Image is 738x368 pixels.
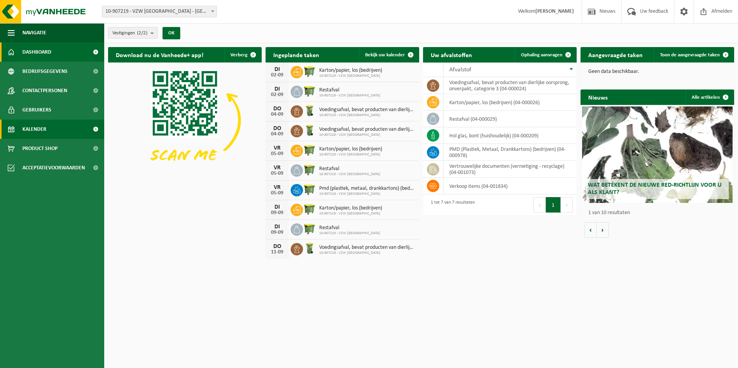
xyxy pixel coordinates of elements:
span: Bekijk uw kalender [365,52,405,57]
span: Wat betekent de nieuwe RED-richtlijn voor u als klant? [588,182,721,196]
img: WB-0140-HPE-GN-50 [303,242,316,255]
img: WB-1100-HPE-GN-51 [303,203,316,216]
div: DI [269,204,285,210]
span: Restafval [319,225,380,231]
span: 10-907219 - VZW [GEOGRAPHIC_DATA] [319,231,380,236]
td: voedingsafval, bevat producten van dierlijke oorsprong, onverpakt, categorie 3 (04-000024) [443,77,577,94]
span: Navigatie [22,23,46,42]
span: 10-907219 - VZW [GEOGRAPHIC_DATA] [319,192,415,196]
div: 05-09 [269,191,285,196]
img: WB-1100-HPE-GN-51 [303,163,316,176]
img: WB-1100-HPE-GN-51 [303,143,316,157]
span: Bedrijfsgegevens [22,62,68,81]
div: 11-09 [269,250,285,255]
div: 02-09 [269,92,285,98]
span: Afvalstof [449,67,471,73]
strong: [PERSON_NAME] [535,8,574,14]
span: Dashboard [22,42,51,62]
img: Download de VHEPlus App [108,62,262,178]
div: 04-09 [269,112,285,117]
td: PMD (Plastiek, Metaal, Drankkartons) (bedrijven) (04-000978) [443,144,577,161]
span: Voedingsafval, bevat producten van dierlijke oorsprong, onverpakt, categorie 3 [319,107,415,113]
div: 05-09 [269,151,285,157]
span: Pmd (plastiek, metaal, drankkartons) (bedrijven) [319,186,415,192]
img: WB-1100-HPE-GN-51 [303,65,316,78]
a: Wat betekent de nieuwe RED-richtlijn voor u als klant? [582,106,733,203]
img: WB-0140-HPE-GN-50 [303,104,316,117]
span: Karton/papier, los (bedrijven) [319,146,382,152]
span: Voedingsafval, bevat producten van dierlijke oorsprong, onverpakt, categorie 3 [319,245,415,251]
p: 1 van 10 resultaten [588,210,730,216]
span: Restafval [319,87,380,93]
button: Next [561,197,573,213]
span: Gebruikers [22,100,51,120]
span: Contactpersonen [22,81,67,100]
div: VR [269,165,285,171]
h2: Uw afvalstoffen [423,47,480,62]
img: WB-0140-HPE-GN-50 [303,124,316,137]
a: Toon de aangevraagde taken [654,47,733,62]
h2: Ingeplande taken [266,47,327,62]
div: DI [269,66,285,73]
span: Restafval [319,166,380,172]
button: OK [162,27,180,39]
button: Previous [533,197,546,213]
span: 10-907219 - VZW [GEOGRAPHIC_DATA] [319,74,382,78]
span: Product Shop [22,139,58,158]
span: 10-907226 - VZW [GEOGRAPHIC_DATA] [319,133,415,137]
td: vertrouwelijke documenten (vernietiging - recyclage) (04-001073) [443,161,577,178]
span: Verberg [230,52,247,57]
h2: Nieuws [581,89,615,105]
button: Volgende [597,222,609,238]
div: DO [269,106,285,112]
div: DI [269,86,285,92]
a: Bekijk uw kalender [359,47,418,62]
count: (2/2) [137,30,147,35]
td: hol glas, bont (huishoudelijk) (04-000209) [443,127,577,144]
span: Vestigingen [112,27,147,39]
span: 10-907219 - VZW [GEOGRAPHIC_DATA] [319,93,380,98]
div: VR [269,145,285,151]
a: Ophaling aanvragen [515,47,576,62]
div: 05-09 [269,171,285,176]
div: DO [269,125,285,132]
span: 10-907219 - VZW [GEOGRAPHIC_DATA] [319,251,415,255]
p: Geen data beschikbaar. [588,69,726,74]
span: 10-907219 - VZW [GEOGRAPHIC_DATA] [319,172,380,177]
img: WB-1100-HPE-GN-51 [303,84,316,98]
button: Vorige [584,222,597,238]
h2: Download nu de Vanheede+ app! [108,47,211,62]
img: WB-1100-HPE-GN-51 [303,222,316,235]
span: 10-907219 - VZW [GEOGRAPHIC_DATA] [319,152,382,157]
button: Vestigingen(2/2) [108,27,158,39]
span: 10-907219 - VZW SINT-LIEVENSPOORT - GENT [102,6,217,17]
div: DI [269,224,285,230]
div: DO [269,243,285,250]
span: Voedingsafval, bevat producten van dierlijke oorsprong, onverpakt, categorie 3 [319,127,415,133]
button: 1 [546,197,561,213]
div: 04-09 [269,132,285,137]
td: karton/papier, los (bedrijven) (04-000026) [443,94,577,111]
h2: Aangevraagde taken [581,47,650,62]
span: Ophaling aanvragen [521,52,562,57]
div: 1 tot 7 van 7 resultaten [427,196,475,213]
span: Karton/papier, los (bedrijven) [319,68,382,74]
img: WB-1100-HPE-GN-51 [303,183,316,196]
td: restafval (04-000029) [443,111,577,127]
div: VR [269,184,285,191]
a: Alle artikelen [686,89,733,105]
button: Verberg [224,47,261,62]
div: 02-09 [269,73,285,78]
span: 10-907219 - VZW [GEOGRAPHIC_DATA] [319,211,382,216]
span: Kalender [22,120,46,139]
span: Acceptatievoorwaarden [22,158,85,177]
span: Karton/papier, los (bedrijven) [319,205,382,211]
div: 09-09 [269,230,285,235]
span: 10-907219 - VZW [GEOGRAPHIC_DATA] [319,113,415,118]
td: verkoop items (04-001834) [443,178,577,194]
span: Toon de aangevraagde taken [660,52,720,57]
div: 09-09 [269,210,285,216]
